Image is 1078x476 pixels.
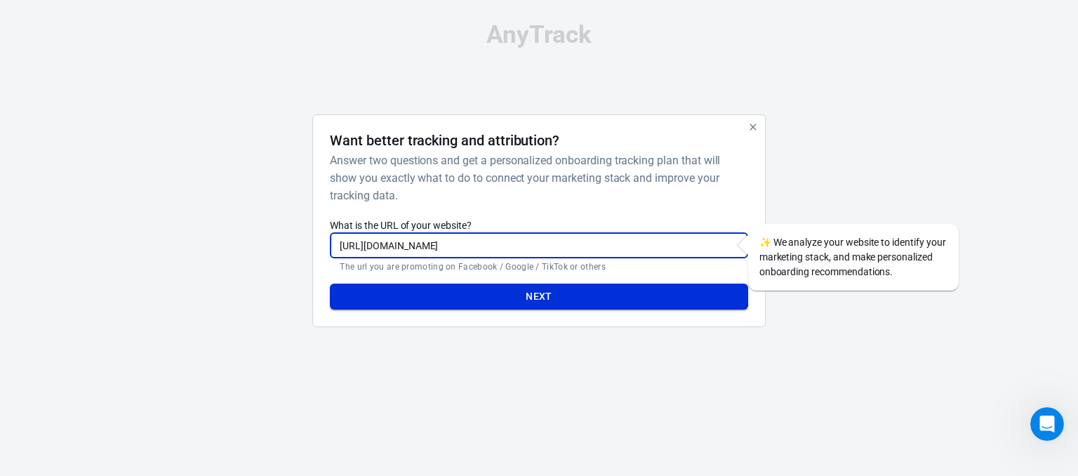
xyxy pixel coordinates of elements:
[330,152,742,204] h6: Answer two questions and get a personalized onboarding tracking plan that will show you exactly w...
[1030,407,1064,441] iframe: Intercom live chat
[748,224,959,291] div: We analyze your website to identify your marketing stack, and make personalized onboarding recomm...
[330,132,559,149] h4: Want better tracking and attribution?
[188,22,890,47] div: AnyTrack
[330,218,747,232] label: What is the URL of your website?
[330,284,747,310] button: Next
[330,232,747,258] input: https://yourwebsite.com/landing-page
[759,237,771,248] span: sparkles
[340,261,738,272] p: The url you are promoting on Facebook / Google / TikTok or others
